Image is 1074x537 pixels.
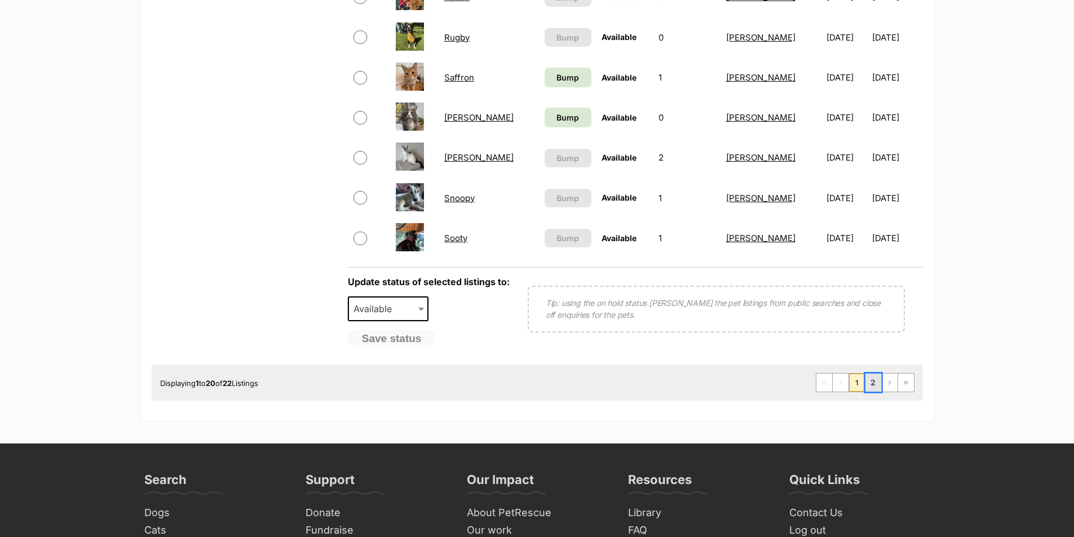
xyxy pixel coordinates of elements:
[306,472,355,494] h3: Support
[602,73,637,82] span: Available
[349,301,403,317] span: Available
[822,98,871,137] td: [DATE]
[602,193,637,202] span: Available
[196,379,199,388] strong: 1
[348,296,429,321] span: Available
[726,72,795,83] a: [PERSON_NAME]
[444,152,514,163] a: [PERSON_NAME]
[545,149,591,167] button: Bump
[822,138,871,177] td: [DATE]
[822,18,871,57] td: [DATE]
[223,379,232,388] strong: 22
[789,472,860,494] h3: Quick Links
[602,153,637,162] span: Available
[545,28,591,47] button: Bump
[556,72,579,83] span: Bump
[654,179,721,218] td: 1
[140,504,290,522] a: Dogs
[467,472,534,494] h3: Our Impact
[849,374,865,392] span: Page 1
[785,504,935,522] a: Contact Us
[654,219,721,258] td: 1
[872,219,921,258] td: [DATE]
[822,219,871,258] td: [DATE]
[726,152,795,163] a: [PERSON_NAME]
[872,18,921,57] td: [DATE]
[726,112,795,123] a: [PERSON_NAME]
[726,193,795,203] a: [PERSON_NAME]
[833,374,848,392] span: Previous page
[602,113,637,122] span: Available
[654,18,721,57] td: 0
[348,276,510,287] label: Update status of selected listings to:
[726,233,795,243] a: [PERSON_NAME]
[816,374,832,392] span: First page
[556,32,579,43] span: Bump
[545,68,591,87] a: Bump
[206,379,215,388] strong: 20
[602,32,637,42] span: Available
[872,179,921,218] td: [DATE]
[545,229,591,247] button: Bump
[882,374,898,392] a: Next page
[654,98,721,137] td: 0
[602,233,637,243] span: Available
[462,504,612,522] a: About PetRescue
[872,138,921,177] td: [DATE]
[556,152,579,164] span: Bump
[444,72,474,83] a: Saffron
[160,379,258,388] span: Displaying to of Listings
[654,138,721,177] td: 2
[301,504,451,522] a: Donate
[444,233,467,243] a: Sooty
[556,112,579,123] span: Bump
[872,58,921,97] td: [DATE]
[822,179,871,218] td: [DATE]
[654,58,721,97] td: 1
[556,232,579,244] span: Bump
[822,58,871,97] td: [DATE]
[726,32,795,43] a: [PERSON_NAME]
[872,98,921,137] td: [DATE]
[444,193,475,203] a: Snoopy
[628,472,692,494] h3: Resources
[546,297,887,321] p: Tip: using the on hold status [PERSON_NAME] the pet listings from public searches and close off e...
[624,504,774,522] a: Library
[545,189,591,207] button: Bump
[144,472,187,494] h3: Search
[444,32,470,43] a: Rugby
[556,192,579,204] span: Bump
[444,112,514,123] a: [PERSON_NAME]
[545,108,591,127] a: Bump
[348,330,436,348] button: Save status
[898,374,914,392] a: Last page
[816,373,914,392] nav: Pagination
[865,374,881,392] a: Page 2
